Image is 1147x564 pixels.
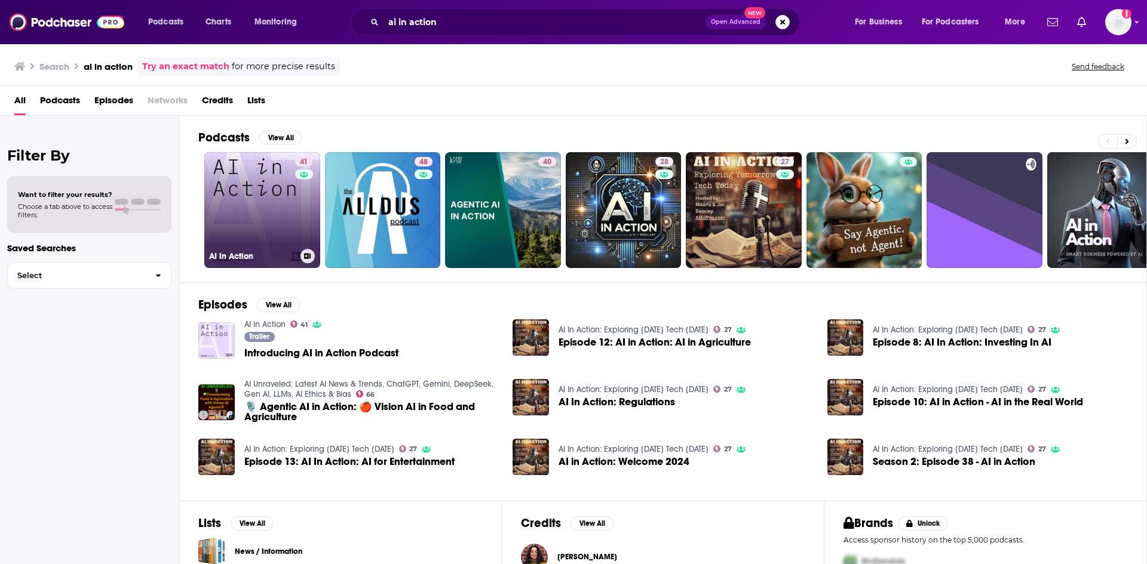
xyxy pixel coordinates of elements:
[409,446,417,452] span: 27
[873,384,1023,395] a: AI In Action: Exploring Tomorrow's Tech Today
[198,384,235,421] a: 🎙️ Agentic AI in Action: 🍎 Vision AI in Food and Agriculture
[198,297,300,312] a: EpisodesView All
[300,156,308,168] span: 41
[898,516,949,531] button: Unlock
[1105,9,1131,35] span: Logged in as tyllerbarner
[7,242,171,254] p: Saved Searches
[198,322,235,359] a: Introducing AI in Action Podcast
[204,152,320,268] a: 41AI in Action
[713,445,732,452] a: 27
[295,157,312,167] a: 41
[744,7,766,19] span: New
[244,444,394,454] a: AI In Action: Exploring Tomorrow's Tech Today
[198,130,302,145] a: PodcastsView All
[1005,14,1025,30] span: More
[8,272,146,279] span: Select
[18,190,112,199] span: Want to filter your results?
[202,91,233,115] a: Credits
[7,262,171,289] button: Select
[513,319,549,356] img: Episode 12: AI in Action: AI in Agriculture
[724,387,732,392] span: 27
[148,91,188,115] span: Networks
[724,446,732,452] span: 27
[706,15,766,29] button: Open AdvancedNew
[559,397,675,407] span: AI In Action: Regulations
[914,13,996,32] button: open menu
[399,445,418,452] a: 27
[198,297,247,312] h2: Episodes
[711,19,760,25] span: Open Advanced
[206,14,231,30] span: Charts
[235,545,302,558] a: News / Information
[521,516,614,531] a: CreditsView All
[259,131,302,145] button: View All
[249,333,269,340] span: Trailer
[513,379,549,415] img: AI In Action: Regulations
[559,384,709,395] a: AI In Action: Exploring Tomorrow's Tech Today
[1105,9,1131,35] button: Show profile menu
[1105,9,1131,35] img: User Profile
[781,156,789,168] span: 27
[244,348,398,358] a: Introducing AI in Action Podcast
[1068,61,1128,72] button: Send feedback
[557,552,617,562] a: Jaya Savita Aiyer
[290,320,308,328] a: 41
[257,298,300,312] button: View All
[566,152,682,268] a: 28
[827,319,864,356] img: Episode 8: AI In Action: Investing In AI
[844,535,1127,544] p: Access sponsor history on the top 5,000 podcasts.
[244,457,455,467] a: Episode 13: AI In Action: AI for Entertainment
[384,13,706,32] input: Search podcasts, credits, & more...
[198,439,235,475] a: Episode 13: AI In Action: AI for Entertainment
[1028,386,1046,393] a: 27
[713,386,732,393] a: 27
[827,439,864,475] img: Season 2: Episode 38 - AI in Action
[18,202,112,219] span: Choose a tab above to access filters.
[655,157,673,167] a: 28
[247,91,265,115] a: Lists
[559,444,709,454] a: AI In Action: Exploring Tomorrow's Tech Today
[559,325,709,335] a: AI In Action: Exploring Tomorrow's Tech Today
[40,91,80,115] a: Podcasts
[559,337,751,347] a: Episode 12: AI in Action: AI in Agriculture
[922,14,979,30] span: For Podcasters
[827,379,864,415] img: Episode 10: AI in Action - AI in the Real World
[198,130,250,145] h2: Podcasts
[686,152,802,268] a: 27
[142,60,229,73] a: Try an exact match
[513,439,549,475] a: AI in Action: Welcome 2024
[39,61,69,72] h3: Search
[557,552,617,562] span: [PERSON_NAME]
[873,457,1035,467] a: Season 2: Episode 38 - AI in Action
[94,91,133,115] span: Episodes
[7,147,171,164] h2: Filter By
[356,390,375,397] a: 66
[538,157,556,167] a: 40
[231,516,274,531] button: View All
[873,397,1083,407] a: Episode 10: AI in Action - AI in the Real World
[140,13,199,32] button: open menu
[246,13,312,32] button: open menu
[559,457,689,467] a: AI in Action: Welcome 2024
[1038,327,1046,332] span: 27
[1028,445,1046,452] a: 27
[14,91,26,115] a: All
[996,13,1040,32] button: open menu
[855,14,902,30] span: For Business
[300,322,308,328] span: 41
[10,11,124,33] img: Podchaser - Follow, Share and Rate Podcasts
[543,156,551,168] span: 40
[419,156,428,168] span: 48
